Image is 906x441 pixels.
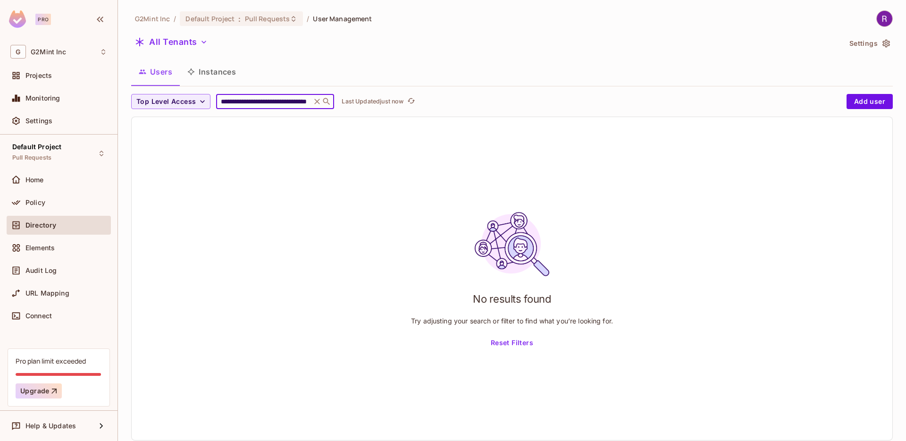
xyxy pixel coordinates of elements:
li: / [307,14,309,23]
button: Reset Filters [487,336,537,351]
span: Default Project [185,14,235,23]
p: Try adjusting your search or filter to find what you’re looking for. [411,316,613,325]
span: : [238,15,241,23]
button: Users [131,60,180,84]
img: Renato Rabdishta [877,11,892,26]
span: G [10,45,26,59]
div: Pro [35,14,51,25]
span: the active workspace [135,14,170,23]
span: Top Level Access [136,96,196,108]
div: Pro plan limit exceeded [16,356,86,365]
span: Monitoring [25,94,60,102]
span: Pull Requests [12,154,51,161]
button: refresh [405,96,417,107]
span: Elements [25,244,55,252]
img: SReyMgAAAABJRU5ErkJggg== [9,10,26,28]
button: Upgrade [16,383,62,399]
button: Add user [847,94,893,109]
h1: No results found [473,292,551,306]
span: Click to refresh data [403,96,417,107]
span: URL Mapping [25,289,69,297]
button: All Tenants [131,34,211,50]
p: Last Updated just now [342,98,403,105]
span: User Management [313,14,372,23]
button: Settings [846,36,893,51]
span: Connect [25,312,52,320]
span: Pull Requests [245,14,290,23]
li: / [174,14,176,23]
span: Default Project [12,143,61,151]
span: Policy [25,199,45,206]
span: Help & Updates [25,422,76,430]
button: Top Level Access [131,94,210,109]
button: Instances [180,60,243,84]
span: Projects [25,72,52,79]
span: Audit Log [25,267,57,274]
span: Workspace: G2Mint Inc [31,48,66,56]
span: Settings [25,117,52,125]
span: refresh [407,97,415,106]
span: Directory [25,221,56,229]
span: Home [25,176,44,184]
